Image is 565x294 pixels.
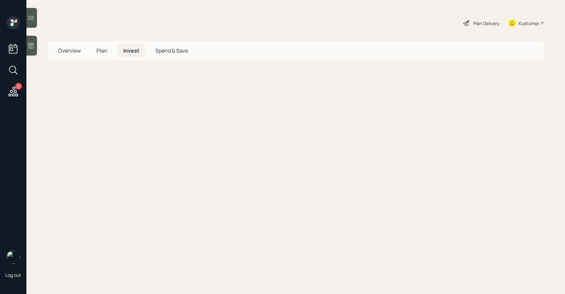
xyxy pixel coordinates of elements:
[7,251,20,264] img: sami-boghos-headshot.png
[473,20,500,27] div: Plan Delivery
[155,47,188,54] span: Spend & Save
[519,20,539,27] div: Kustomer
[5,272,21,278] div: Log out
[123,47,139,54] span: Invest
[96,47,107,54] span: Plan
[15,83,22,90] div: 3
[58,47,81,54] span: Overview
